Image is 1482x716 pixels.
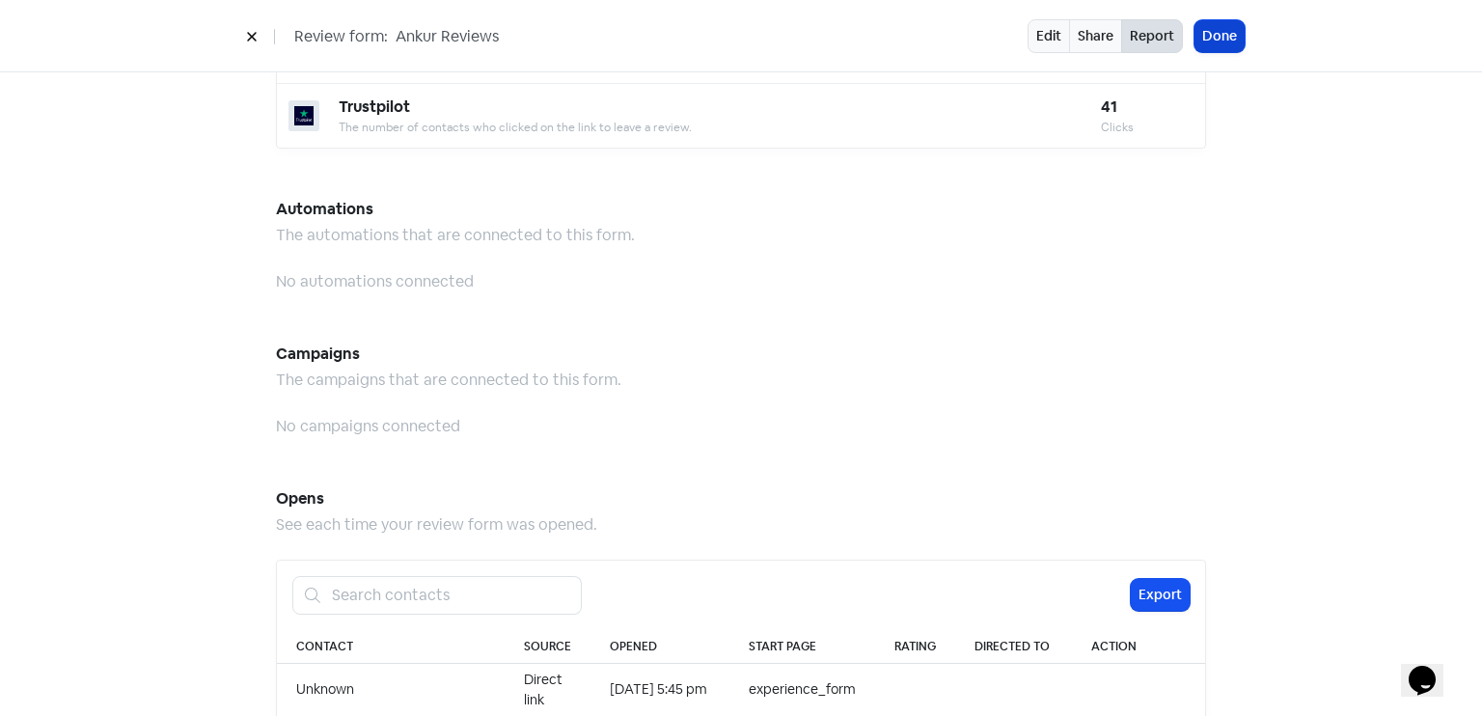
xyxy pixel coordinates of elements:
[276,513,1206,537] div: See each time your review form was opened.
[320,576,582,615] input: Search contacts
[590,630,729,664] th: Opened
[1101,119,1194,136] div: Clicks
[294,106,314,125] img: trustpilot.png
[590,663,729,716] td: [DATE] 5:45 pm
[1194,20,1245,52] button: Done
[276,195,1206,224] h5: Automations
[276,484,1206,513] h5: Opens
[1121,19,1183,53] button: Report
[277,630,505,664] th: Contact
[294,25,388,48] span: Review form:
[875,630,955,664] th: Rating
[1028,19,1070,53] a: Edit
[339,96,410,117] b: Trustpilot
[277,663,505,716] td: Unknown
[1069,19,1122,53] a: Share
[276,270,1206,293] div: No automations connected
[505,663,590,716] td: Direct link
[1401,639,1463,697] iframe: chat widget
[1072,630,1205,664] th: Action
[276,369,1206,392] div: The campaigns that are connected to this form.
[276,415,1206,438] div: No campaigns connected
[1101,96,1117,117] b: 41
[729,630,875,664] th: Start page
[276,340,1206,369] h5: Campaigns
[955,630,1072,664] th: Directed to
[505,630,590,664] th: Source
[276,224,1206,247] div: The automations that are connected to this form.
[729,663,875,716] td: experience_form
[339,119,1101,136] div: The number of contacts who clicked on the link to leave a review.
[1131,579,1190,611] button: Export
